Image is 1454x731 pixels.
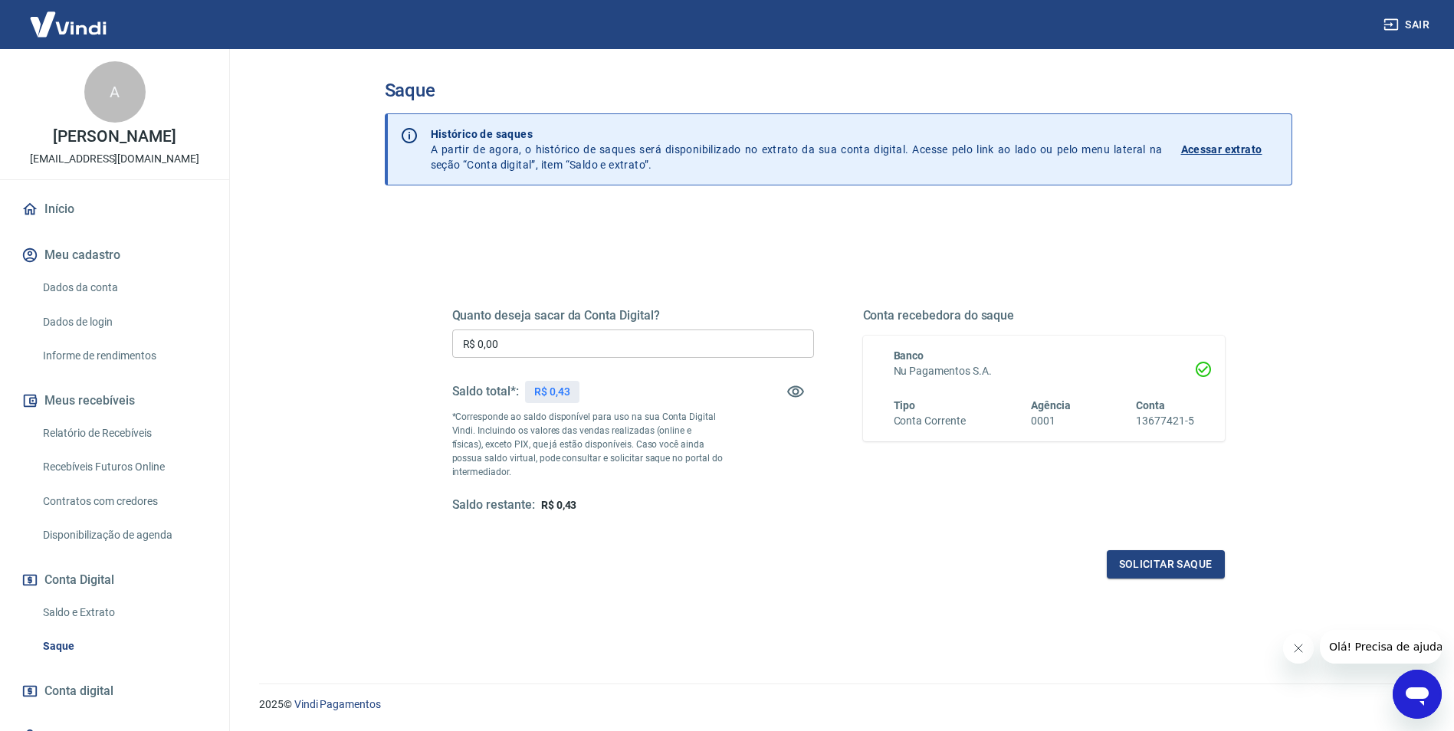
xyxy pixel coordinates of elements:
iframe: Botão para abrir a janela de mensagens [1393,670,1442,719]
h6: Nu Pagamentos S.A. [894,363,1194,379]
span: Agência [1031,399,1071,411]
span: Tipo [894,399,916,411]
p: *Corresponde ao saldo disponível para uso na sua Conta Digital Vindi. Incluindo os valores das ve... [452,410,724,479]
p: [EMAIL_ADDRESS][DOMAIN_NAME] [30,151,199,167]
a: Vindi Pagamentos [294,698,381,710]
a: Acessar extrato [1181,126,1279,172]
span: Banco [894,349,924,362]
span: Olá! Precisa de ajuda? [9,11,129,23]
span: Conta [1136,399,1165,411]
h5: Saldo restante: [452,497,535,513]
h3: Saque [385,80,1292,101]
a: Saque [37,631,211,662]
p: Histórico de saques [431,126,1163,142]
a: Disponibilização de agenda [37,520,211,551]
a: Dados da conta [37,272,211,303]
button: Meus recebíveis [18,384,211,418]
a: Saldo e Extrato [37,597,211,628]
p: A partir de agora, o histórico de saques será disponibilizado no extrato da sua conta digital. Ac... [431,126,1163,172]
div: A [84,61,146,123]
h5: Saldo total*: [452,384,519,399]
button: Sair [1380,11,1436,39]
p: Acessar extrato [1181,142,1262,157]
img: Vindi [18,1,118,48]
p: R$ 0,43 [534,384,570,400]
a: Dados de login [37,306,211,338]
iframe: Mensagem da empresa [1320,630,1442,664]
a: Contratos com credores [37,486,211,517]
iframe: Fechar mensagem [1283,633,1314,664]
span: R$ 0,43 [541,499,577,511]
button: Meu cadastro [18,238,211,272]
h5: Conta recebedora do saque [863,308,1225,323]
p: 2025 © [259,697,1417,713]
span: Conta digital [44,680,113,702]
a: Início [18,192,211,226]
p: [PERSON_NAME] [53,129,176,145]
a: Conta digital [18,674,211,708]
a: Informe de rendimentos [37,340,211,372]
h6: 0001 [1031,413,1071,429]
a: Recebíveis Futuros Online [37,451,211,483]
h6: 13677421-5 [1136,413,1194,429]
a: Relatório de Recebíveis [37,418,211,449]
button: Conta Digital [18,563,211,597]
h5: Quanto deseja sacar da Conta Digital? [452,308,814,323]
button: Solicitar saque [1107,550,1225,579]
h6: Conta Corrente [894,413,966,429]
